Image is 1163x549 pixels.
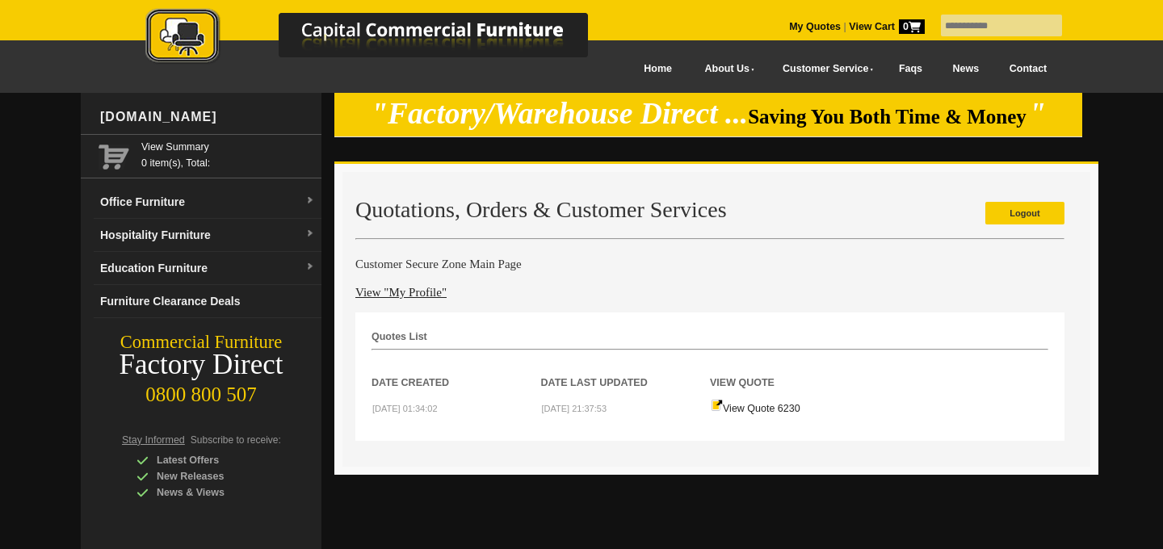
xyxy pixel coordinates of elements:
div: [DOMAIN_NAME] [94,93,321,141]
div: Factory Direct [81,354,321,376]
h2: Quotations, Orders & Customer Services [355,198,1064,222]
img: dropdown [305,229,315,239]
a: View Cart0 [846,21,925,32]
img: Quote-icon [711,399,723,412]
div: Latest Offers [136,452,290,468]
div: News & Views [136,484,290,501]
a: Furniture Clearance Deals [94,285,321,318]
span: 0 item(s), Total: [141,139,315,169]
em: "Factory/Warehouse Direct ... [371,97,748,130]
div: Commercial Furniture [81,331,321,354]
a: Education Furnituredropdown [94,252,321,285]
img: Capital Commercial Furniture Logo [101,8,666,67]
strong: Quotes List [372,331,427,342]
a: News [938,51,994,87]
img: dropdown [305,262,315,272]
div: New Releases [136,468,290,484]
span: Subscribe to receive: [191,434,281,446]
a: About Us [687,51,765,87]
a: Capital Commercial Furniture Logo [101,8,666,72]
strong: View Cart [849,21,925,32]
small: [DATE] 21:37:53 [542,404,607,413]
a: Office Furnituredropdown [94,186,321,219]
a: Logout [985,202,1064,224]
th: Date Last Updated [541,350,711,391]
span: Saving You Both Time & Money [748,106,1027,128]
a: View "My Profile" [355,286,447,299]
div: 0800 800 507 [81,375,321,406]
h4: Customer Secure Zone Main Page [355,256,1064,272]
span: Stay Informed [122,434,185,446]
a: Hospitality Furnituredropdown [94,219,321,252]
em: " [1029,97,1046,130]
a: Customer Service [765,51,884,87]
a: My Quotes [789,21,841,32]
a: Faqs [884,51,938,87]
a: Contact [994,51,1062,87]
small: [DATE] 01:34:02 [372,404,438,413]
a: View Summary [141,139,315,155]
th: Date Created [372,350,541,391]
img: dropdown [305,196,315,206]
th: View Quote [710,350,880,391]
a: View Quote 6230 [711,403,800,414]
span: 0 [899,19,925,34]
